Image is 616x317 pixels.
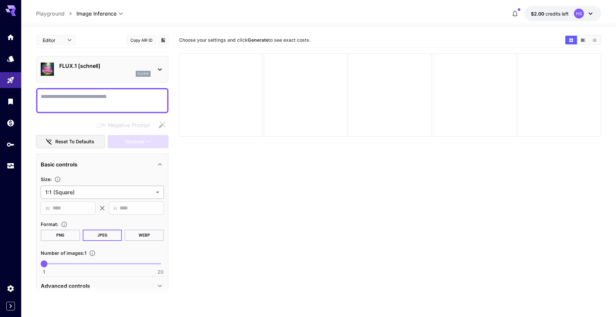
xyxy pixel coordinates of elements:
[36,10,65,18] a: Playground
[179,37,310,43] span: Choose your settings and click to see exact costs.
[59,62,151,70] p: FLUX.1 [schnell]
[7,140,15,149] div: API Keys
[126,35,156,45] button: Copy AIR ID
[114,204,117,212] span: H
[6,302,15,310] button: Expand sidebar
[41,221,58,227] span: Format :
[124,230,164,241] button: WEBP
[589,36,600,44] button: Show images in list view
[36,135,105,149] button: Reset to defaults
[7,76,15,84] div: Playground
[108,121,150,129] span: Negative Prompt
[86,250,98,256] button: Specify how many images to generate in a single request. Each image generation will be charged se...
[583,285,616,317] iframe: Chat Widget
[45,204,50,212] span: W
[7,162,15,170] div: Usage
[41,160,77,168] p: Basic controls
[36,10,76,18] nav: breadcrumb
[531,11,545,17] span: $2.00
[52,176,64,183] button: Adjust the dimensions of the generated image by specifying its width and height in pixels, or sel...
[7,119,15,127] div: Wallet
[7,33,15,41] div: Home
[7,97,15,106] div: Library
[41,278,164,294] div: Advanced controls
[95,121,155,129] span: Negative prompts are not compatible with the selected model.
[41,176,52,182] span: Size :
[138,71,149,76] p: flux1s
[7,284,15,293] div: Settings
[574,9,584,19] div: HS
[58,221,70,228] button: Choose the file format for the output image.
[524,6,601,21] button: $2.00HS
[531,10,569,17] div: $2.00
[41,157,164,172] div: Basic controls
[577,36,589,44] button: Show images in video view
[7,55,15,63] div: Models
[45,188,153,196] span: 1:1 (Square)
[248,37,268,43] b: Generate
[565,35,601,45] div: Show images in grid viewShow images in video viewShow images in list view
[565,36,577,44] button: Show images in grid view
[158,269,164,275] span: 20
[41,59,164,79] div: FLUX.1 [schnell]flux1s
[43,37,63,44] span: Editor
[43,269,45,275] span: 1
[160,36,166,44] button: Add to library
[41,250,86,256] span: Number of images : 1
[545,11,569,17] span: credits left
[41,282,90,290] p: Advanced controls
[76,10,117,18] span: Image Inference
[41,230,80,241] button: PNG
[83,230,122,241] button: JPEG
